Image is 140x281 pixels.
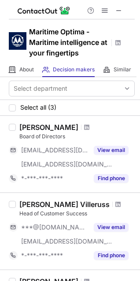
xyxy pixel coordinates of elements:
[18,5,70,16] img: ContactOut v5.3.10
[14,84,67,93] div: Select department
[19,200,110,209] div: [PERSON_NAME] Villeruss
[21,223,88,231] span: ***@[DOMAIN_NAME]
[21,160,113,168] span: [EMAIL_ADDRESS][DOMAIN_NAME]
[20,104,56,111] span: Select all (3)
[29,26,108,58] h1: Maritime Optima - Maritime intelligence at your fingertips
[21,146,88,154] span: [EMAIL_ADDRESS][DOMAIN_NAME]
[19,66,34,73] span: About
[94,251,129,260] button: Reveal Button
[94,223,129,232] button: Reveal Button
[53,66,95,73] span: Decision makers
[114,66,131,73] span: Similar
[21,237,113,245] span: [EMAIL_ADDRESS][DOMAIN_NAME]
[94,146,129,155] button: Reveal Button
[9,32,26,50] img: d580f31f6488adaacafa58818115c616
[19,123,78,132] div: [PERSON_NAME]
[19,133,135,140] div: Board of Directors
[19,210,135,218] div: Head of Customer Success
[94,174,129,183] button: Reveal Button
